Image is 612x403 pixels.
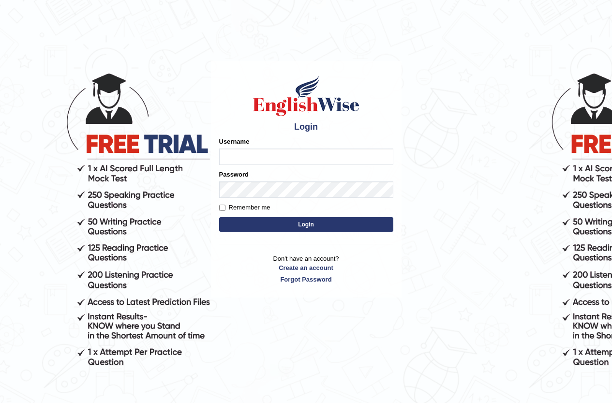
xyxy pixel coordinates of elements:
input: Remember me [219,205,225,211]
h4: Login [219,122,393,132]
p: Don't have an account? [219,254,393,284]
label: Username [219,137,250,146]
img: Logo of English Wise sign in for intelligent practice with AI [251,74,361,118]
a: Forgot Password [219,275,393,284]
button: Login [219,217,393,232]
label: Remember me [219,203,270,212]
label: Password [219,170,249,179]
a: Create an account [219,263,393,272]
